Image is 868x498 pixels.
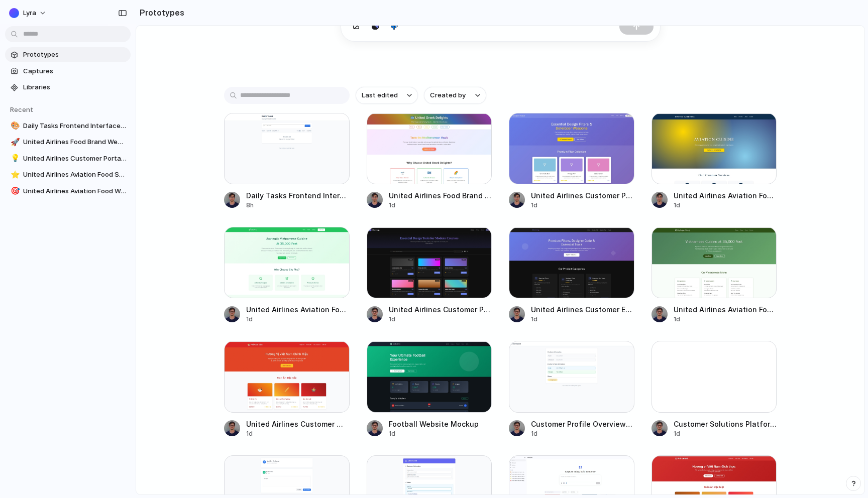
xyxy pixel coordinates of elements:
[9,186,19,196] button: 🎯
[9,170,19,180] button: ⭐
[509,227,634,324] a: United Airlines Customer Engagement PlatformUnited Airlines Customer Engagement Platform1d
[9,121,19,131] button: 🎨
[10,105,33,113] span: Recent
[531,304,634,315] div: United Airlines Customer Engagement Platform
[5,64,131,79] a: Captures
[23,186,127,196] span: United Airlines Aviation Food Website Design
[389,315,492,324] div: 1d
[389,419,479,429] div: Football Website Mockup
[5,135,131,150] a: 🚀United Airlines Food Brand Website Showcase
[23,66,127,76] span: Captures
[11,137,18,148] div: 🚀
[674,190,777,201] div: United Airlines Aviation Food Showcase
[5,118,131,134] a: 🎨Daily Tasks Frontend Interface</assistant
[652,113,777,210] a: United Airlines Aviation Food ShowcaseUnited Airlines Aviation Food Showcase1d
[430,90,466,100] span: Created by
[389,304,492,315] div: United Airlines Customer Portal Featuring Advanced Filters and E-Commerce Functionality
[674,201,777,210] div: 1d
[362,90,398,100] span: Last edited
[246,201,350,210] div: 8h
[11,185,18,197] div: 🎯
[23,82,127,92] span: Libraries
[11,120,18,132] div: 🎨
[246,419,350,429] div: United Airlines Customer Website Design
[5,151,131,166] a: 💡United Airlines Customer Portal Concept
[367,113,492,210] a: United Airlines Food Brand Website ShowcaseUnited Airlines Food Brand Website Showcase1d
[9,154,19,164] button: 💡
[674,304,777,315] div: United Airlines Aviation Food Website Design
[5,47,131,62] a: Prototypes
[652,227,777,324] a: United Airlines Aviation Food Website DesignUnited Airlines Aviation Food Website Design1d
[5,167,131,182] a: ⭐United Airlines Aviation Food Showcase
[224,113,350,210] a: Daily Tasks Frontend Interface</assistantDaily Tasks Frontend Interface</assistant8h
[23,121,127,131] span: Daily Tasks Frontend Interface</assistant
[509,113,634,210] a: United Airlines Customer Portal ConceptUnited Airlines Customer Portal Concept1d
[367,341,492,438] a: Football Website MockupFootball Website Mockup1d
[23,170,127,180] span: United Airlines Aviation Food Showcase
[674,315,777,324] div: 1d
[674,419,777,429] div: Customer Solutions Platform Overview
[509,341,634,438] a: Customer Profile Overview and Request SummaryCustomer Profile Overview and Request Summary1d
[531,315,634,324] div: 1d
[224,227,350,324] a: United Airlines Aviation Food Website DesignUnited Airlines Aviation Food Website Design1d
[246,429,350,438] div: 1d
[11,169,18,181] div: ⭐
[246,315,350,324] div: 1d
[246,190,350,201] div: Daily Tasks Frontend Interface</assistant
[5,5,52,21] button: Lyra
[531,419,634,429] div: Customer Profile Overview and Request Summary
[424,87,486,104] button: Created by
[246,304,350,315] div: United Airlines Aviation Food Website Design
[389,429,479,438] div: 1d
[5,80,131,95] a: Libraries
[5,184,131,199] a: 🎯United Airlines Aviation Food Website Design
[136,7,184,19] h2: Prototypes
[356,87,418,104] button: Last edited
[531,190,634,201] div: United Airlines Customer Portal Concept
[23,137,127,147] span: United Airlines Food Brand Website Showcase
[389,201,492,210] div: 1d
[11,153,18,164] div: 💡
[23,154,127,164] span: United Airlines Customer Portal Concept
[224,341,350,438] a: United Airlines Customer Website DesignUnited Airlines Customer Website Design1d
[367,227,492,324] a: United Airlines Customer Portal Featuring Advanced Filters and E-Commerce FunctionalityUnited Air...
[23,8,36,18] span: Lyra
[531,201,634,210] div: 1d
[389,190,492,201] div: United Airlines Food Brand Website Showcase
[23,50,127,60] span: Prototypes
[674,429,777,438] div: 1d
[531,429,634,438] div: 1d
[9,137,19,147] button: 🚀
[652,341,777,438] a: Customer Solutions Platform OverviewCustomer Solutions Platform Overview1d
